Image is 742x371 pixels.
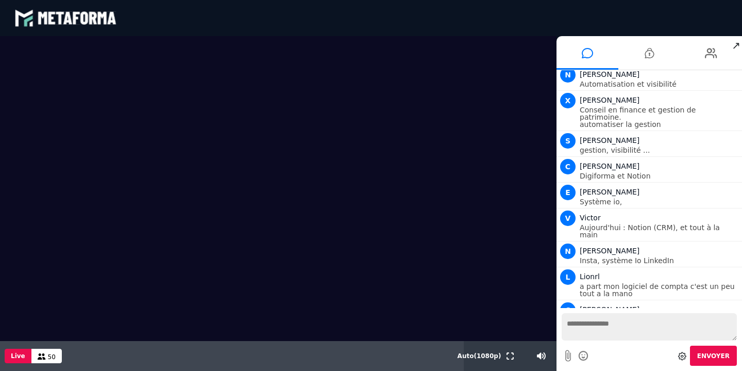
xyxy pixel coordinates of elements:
span: C [560,302,576,318]
span: Lionrl [580,272,600,281]
span: C [560,159,576,174]
span: E [560,185,576,200]
span: [PERSON_NAME] [580,305,639,314]
span: Envoyer [697,352,730,360]
span: [PERSON_NAME] [580,136,639,144]
span: [PERSON_NAME] [580,96,639,104]
p: a part mon logiciel de compta c'est un peu tout a la mano [580,283,739,297]
p: Aujourd'hui : Notion (CRM), et tout à la main [580,224,739,238]
button: Envoyer [690,346,737,366]
span: [PERSON_NAME] [580,70,639,78]
span: [PERSON_NAME] [580,247,639,255]
button: Live [5,349,31,363]
span: 50 [48,353,56,361]
span: Auto ( 1080 p) [458,352,501,360]
p: Digiforma et Notion [580,172,739,180]
span: [PERSON_NAME] [580,188,639,196]
p: Automatisation et visibilité [580,80,739,88]
span: L [560,269,576,285]
span: X [560,93,576,108]
span: Victor [580,214,601,222]
span: [PERSON_NAME] [580,162,639,170]
p: Insta, système Io LinkedIn [580,257,739,264]
p: gestion, visibilité ... [580,147,739,154]
span: S [560,133,576,149]
p: Conseil en finance et gestion de patrimoine. automatiser la gestion [580,106,739,128]
span: V [560,211,576,226]
button: Auto(1080p) [456,341,503,371]
span: N [560,244,576,259]
span: N [560,67,576,83]
span: ↗ [730,36,742,55]
p: Système io, [580,198,739,205]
